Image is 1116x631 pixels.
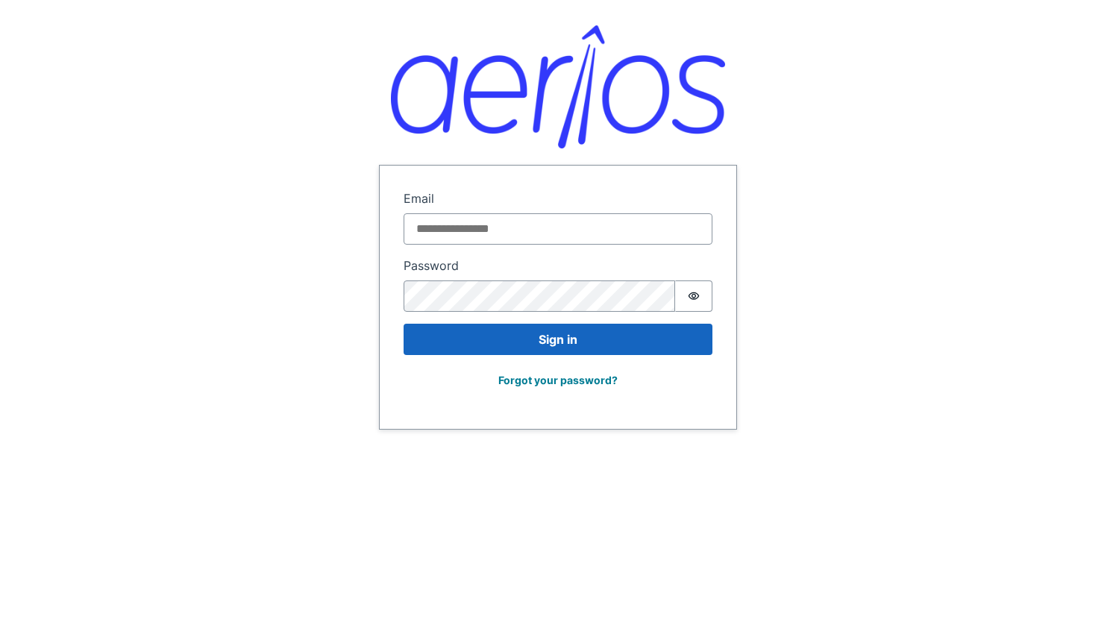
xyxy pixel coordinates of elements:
button: Sign in [404,324,712,355]
label: Email [404,189,712,207]
button: Forgot your password? [489,367,627,393]
label: Password [404,257,712,274]
img: Aerios logo [391,25,725,148]
button: Show password [675,280,712,312]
